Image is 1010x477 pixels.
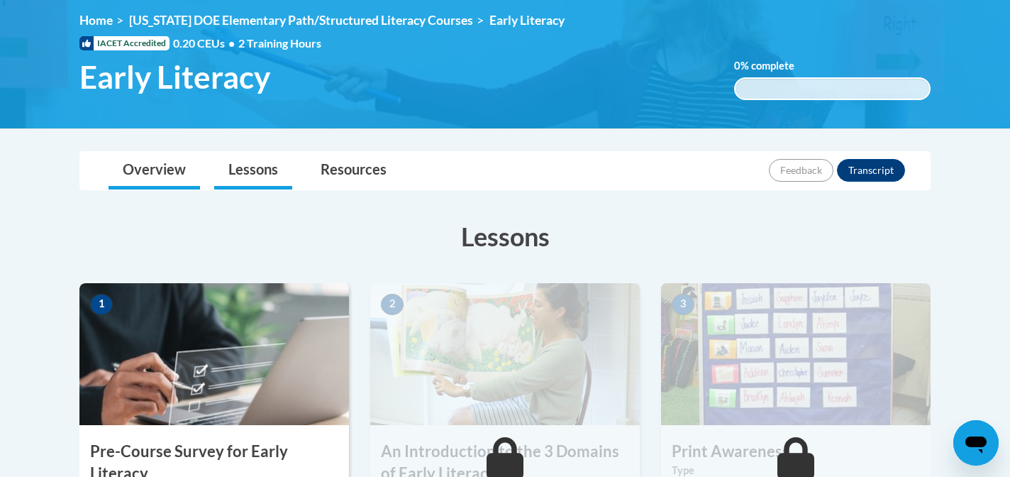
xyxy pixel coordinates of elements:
h3: Lessons [79,219,931,254]
button: Transcript [837,159,905,182]
a: Overview [109,152,200,190]
span: 0.20 CEUs [173,35,238,51]
label: % complete [734,58,816,74]
img: Course Image [661,283,931,425]
img: Course Image [370,283,640,425]
a: Resources [306,152,401,190]
span: 3 [672,294,694,315]
span: 2 [381,294,404,315]
a: Lessons [214,152,292,190]
span: 0 [734,60,740,72]
img: Course Image [79,283,349,425]
span: Early Literacy [489,13,565,28]
a: Home [79,13,113,28]
a: [US_STATE] DOE Elementary Path/Structured Literacy Courses [129,13,473,28]
span: Early Literacy [79,58,270,96]
span: 1 [90,294,113,315]
h3: Print Awareness [661,441,931,463]
iframe: Button to launch messaging window [953,420,999,466]
span: 2 Training Hours [238,36,321,50]
span: • [228,36,235,50]
span: IACET Accredited [79,36,170,50]
button: Feedback [769,159,833,182]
